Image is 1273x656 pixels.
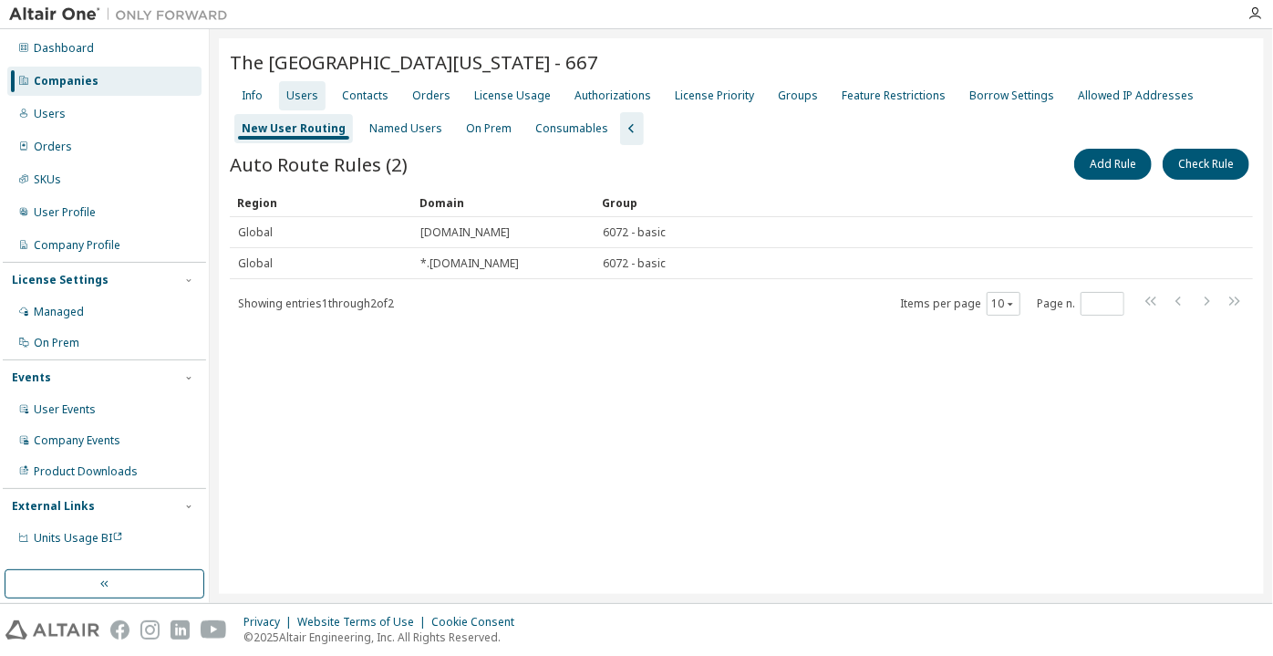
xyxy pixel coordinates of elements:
[991,297,1016,311] button: 10
[242,121,346,136] div: New User Routing
[34,305,84,319] div: Managed
[238,225,273,240] span: Global
[12,370,51,385] div: Events
[171,620,190,640] img: linkedin.svg
[1037,292,1124,316] span: Page n.
[242,89,263,103] div: Info
[5,620,99,640] img: altair_logo.svg
[34,172,61,187] div: SKUs
[474,89,551,103] div: License Usage
[34,41,94,56] div: Dashboard
[34,464,138,479] div: Product Downloads
[420,256,519,271] span: *.[DOMAIN_NAME]
[412,89,450,103] div: Orders
[369,121,442,136] div: Named Users
[238,256,273,271] span: Global
[1074,149,1152,180] button: Add Rule
[230,151,408,177] span: Auto Route Rules (2)
[603,256,666,271] span: 6072 - basic
[420,225,510,240] span: [DOMAIN_NAME]
[535,121,608,136] div: Consumables
[778,89,818,103] div: Groups
[34,402,96,417] div: User Events
[110,620,129,640] img: facebook.svg
[969,89,1054,103] div: Borrow Settings
[34,205,96,220] div: User Profile
[34,433,120,448] div: Company Events
[9,5,237,24] img: Altair One
[675,89,754,103] div: License Priority
[574,89,651,103] div: Authorizations
[900,292,1020,316] span: Items per page
[842,89,946,103] div: Feature Restrictions
[34,140,72,154] div: Orders
[34,107,66,121] div: Users
[201,620,227,640] img: youtube.svg
[1163,149,1249,180] button: Check Rule
[602,188,1202,217] div: Group
[297,615,431,630] div: Website Terms of Use
[238,296,394,311] span: Showing entries 1 through 2 of 2
[12,273,109,287] div: License Settings
[237,188,405,217] div: Region
[603,225,666,240] span: 6072 - basic
[419,188,587,217] div: Domain
[34,530,123,546] span: Units Usage BI
[431,615,525,630] div: Cookie Consent
[243,630,525,645] p: © 2025 Altair Engineering, Inc. All Rights Reserved.
[286,89,318,103] div: Users
[34,238,120,253] div: Company Profile
[230,49,598,75] span: The [GEOGRAPHIC_DATA][US_STATE] - 667
[1078,89,1194,103] div: Allowed IP Addresses
[342,89,388,103] div: Contacts
[34,74,98,89] div: Companies
[466,121,512,136] div: On Prem
[34,336,79,350] div: On Prem
[243,615,297,630] div: Privacy
[140,620,160,640] img: instagram.svg
[12,499,95,514] div: External Links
